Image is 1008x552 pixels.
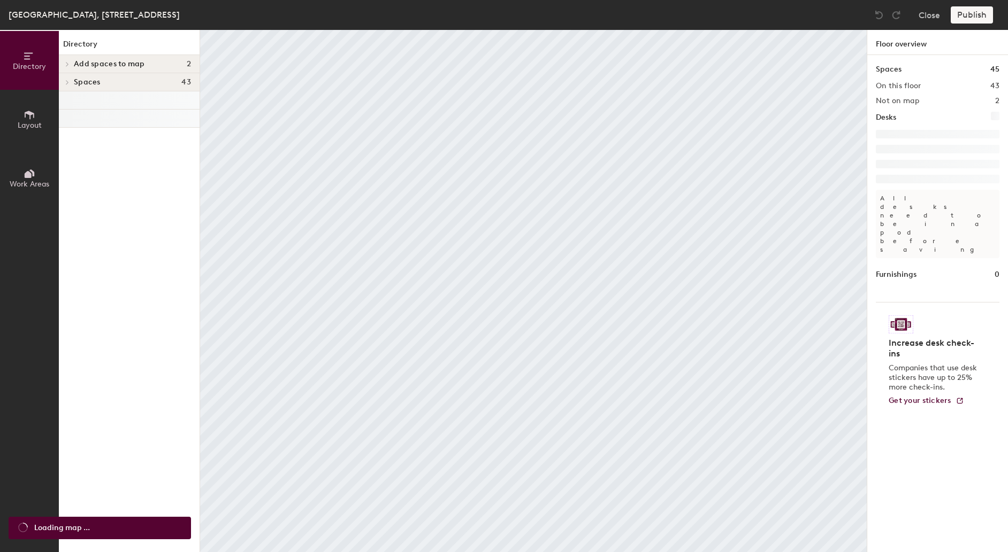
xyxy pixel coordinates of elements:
h1: 45 [990,64,999,75]
h1: Directory [59,38,200,55]
span: Directory [13,62,46,71]
span: Loading map ... [34,522,90,534]
h1: Spaces [876,64,902,75]
h1: Furnishings [876,269,917,281]
span: Get your stickers [889,396,951,405]
span: Work Areas [10,180,49,189]
h2: 43 [990,82,999,90]
h1: Desks [876,112,896,123]
img: Redo [891,10,902,20]
h2: 2 [995,97,999,105]
canvas: Map [200,30,867,552]
img: Sticker logo [889,315,913,333]
p: All desks need to be in a pod before saving [876,190,999,258]
p: Companies that use desk stickers have up to 25% more check-ins. [889,363,980,392]
span: Spaces [74,78,101,87]
span: Layout [18,121,42,130]
h2: Not on map [876,97,919,105]
button: Close [919,6,940,24]
span: 43 [181,78,191,87]
span: Add spaces to map [74,60,145,68]
h1: Floor overview [867,30,1008,55]
h1: 0 [995,269,999,281]
span: 2 [187,60,191,68]
div: [GEOGRAPHIC_DATA], [STREET_ADDRESS] [9,8,180,21]
h4: Increase desk check-ins [889,338,980,359]
a: Get your stickers [889,396,964,406]
img: Undo [874,10,884,20]
h2: On this floor [876,82,921,90]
